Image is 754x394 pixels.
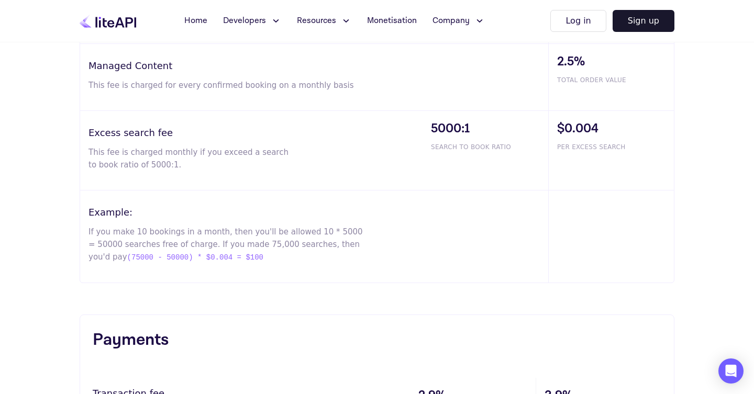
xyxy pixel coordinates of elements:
[613,10,674,32] button: Sign up
[291,10,358,31] button: Resources
[557,142,674,152] span: PER EXCESS SEARCH
[184,15,207,27] span: Home
[88,59,548,73] h3: Managed Content
[431,142,548,152] span: SEARCH TO BOOK RATIO
[223,15,266,27] span: Developers
[127,251,263,264] span: (75000 - 50000) * $0.004 = $100
[361,10,423,31] a: Monetisation
[217,10,287,31] button: Developers
[93,328,661,353] h3: Payments
[557,75,674,85] span: TOTAL ORDER VALUE
[431,119,548,138] span: 5000:1
[426,10,491,31] button: Company
[88,146,289,171] p: This fee is charged monthly if you exceed a search to book ratio of 5000:1.
[88,79,364,92] p: This fee is charged for every confirmed booking on a monthly basis
[367,15,417,27] span: Monetisation
[178,10,214,31] a: Home
[88,126,423,140] h3: Excess search fee
[718,358,744,384] div: Open Intercom Messenger
[433,15,470,27] span: Company
[550,10,606,32] button: Log in
[88,205,548,219] h3: Example:
[557,119,674,138] span: $0.004
[88,226,364,264] p: If you make 10 bookings in a month, then you'll be allowed 10 * 5000 = 50000 searches free of cha...
[297,15,336,27] span: Resources
[557,52,674,71] span: 2.5%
